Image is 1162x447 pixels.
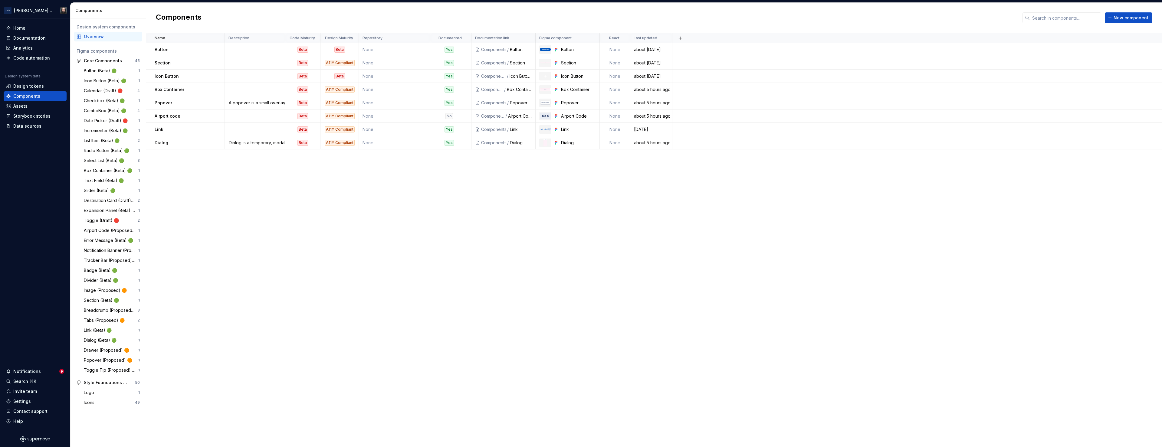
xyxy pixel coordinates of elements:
div: 1 [138,390,140,395]
td: None [600,43,630,56]
div: Section [510,60,532,66]
a: Code automation [4,53,67,63]
a: Analytics [4,43,67,53]
div: Search ⌘K [13,378,36,384]
div: Toggle (Draft) 🔴 [84,217,121,223]
div: Icons [84,400,97,406]
img: Dialog [543,139,547,146]
a: Icons49 [81,398,142,407]
div: about 5 hours ago [630,100,672,106]
div: 2 [137,218,140,223]
a: Design tokens [4,81,67,91]
div: 1 [138,178,140,183]
div: / [507,126,510,132]
p: Link [155,126,163,132]
td: None [600,56,630,70]
div: List Item (Beta) 🟢 [84,138,122,144]
a: Overview [74,32,142,41]
div: 1 [138,188,140,193]
div: Date Picker (Draft) 🔴 [84,118,130,124]
a: Link (Beta) 🟢1 [81,325,142,335]
td: None [600,83,630,96]
div: Box Container [561,86,596,93]
div: Airport Code [508,113,532,119]
div: 3 [137,158,140,163]
p: Dialog [155,140,168,146]
div: / [507,60,510,66]
div: Analytics [13,45,33,51]
div: Core Components – Library [84,58,129,64]
p: Section [155,60,171,66]
img: Link [540,128,551,131]
a: Logo1 [81,388,142,397]
div: 2 [137,318,140,323]
a: Data sources [4,121,67,131]
div: No [445,113,453,119]
div: Dialog [561,140,596,146]
p: Description [228,36,249,41]
div: Calendar (Draft) 🔴 [84,88,125,94]
a: Slider (Beta) 🟢1 [81,186,142,195]
img: Icon Button [542,73,549,80]
div: 2 [137,198,140,203]
div: 1 [138,268,140,273]
div: A11Y Compliant [325,126,355,132]
div: 1 [138,248,140,253]
div: 1 [138,148,140,153]
div: about [DATE] [630,73,672,79]
div: Link [561,126,596,132]
div: Link [510,126,532,132]
div: Components [481,47,507,53]
img: f0306bc8-3074-41fb-b11c-7d2e8671d5eb.png [4,7,11,14]
div: Design tokens [13,83,44,89]
div: / [506,73,510,79]
div: Divider (Beta) 🟢 [84,277,120,283]
div: 50 [135,380,140,385]
div: 45 [135,58,140,63]
div: / [507,47,510,53]
p: Name [155,36,165,41]
a: Image (Proposed) 🟠1 [81,285,142,295]
div: Beta [297,140,308,146]
a: Home [4,23,67,33]
div: 49 [135,400,140,405]
p: Documentation link [475,36,509,41]
div: Incrementer (Beta) 🟢 [84,128,130,134]
div: Beta [297,100,308,106]
div: Settings [13,398,31,404]
div: Link (Beta) 🟢 [84,327,114,333]
div: about [DATE] [630,47,672,53]
a: Button (Beta) 🟢1 [81,66,142,76]
img: Box Container [540,88,551,91]
div: 1 [138,238,140,243]
img: Teunis Vorsteveld [60,7,67,14]
div: Beta [297,73,308,79]
div: Components [75,8,143,14]
div: Yes [445,47,454,53]
div: Airport Code (Proposed) 🟠 [84,227,138,233]
div: Overview [84,34,140,40]
img: Section [540,62,551,64]
button: Search ⌘K [4,377,67,386]
div: 3 [137,308,140,313]
button: [PERSON_NAME] AirlinesTeunis Vorsteveld [1,4,69,17]
div: Dialog (Beta) 🟢 [84,337,119,343]
a: Notification Banner (Proposed) 🟠1 [81,246,142,255]
div: Contact support [13,408,48,414]
div: A11Y Compliant [325,86,355,93]
p: Popover [155,100,172,106]
div: 1 [138,328,140,333]
a: Incrementer (Beta) 🟢1 [81,126,142,135]
a: Components [4,91,67,101]
td: None [359,109,430,123]
div: about 5 hours ago [630,113,672,119]
div: Dialog [510,140,532,146]
div: about [DATE] [630,60,672,66]
td: None [600,123,630,136]
div: Beta [297,126,308,132]
div: 1 [138,228,140,233]
p: Icon Button [155,73,179,79]
a: Text Field (Beta) 🟢1 [81,176,142,185]
div: Beta [334,73,345,79]
td: None [359,43,430,56]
